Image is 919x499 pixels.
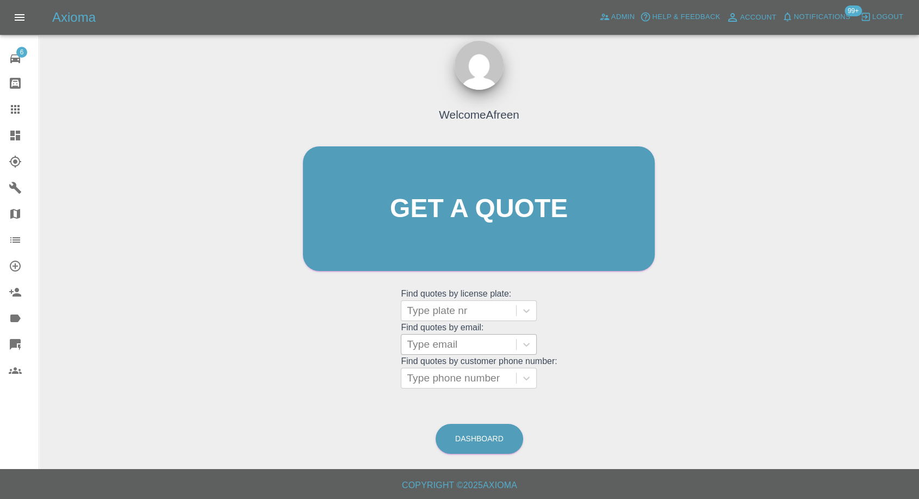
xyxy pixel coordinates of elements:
grid: Find quotes by email: [401,323,557,355]
a: Dashboard [436,424,523,454]
h5: Axioma [52,9,96,26]
button: Logout [858,9,906,26]
h6: Copyright © 2025 Axioma [9,478,910,493]
button: Help & Feedback [637,9,723,26]
a: Account [723,9,779,26]
span: 99+ [845,5,862,16]
grid: Find quotes by license plate: [401,289,557,321]
a: Admin [597,9,638,26]
span: Notifications [794,11,850,23]
span: Admin [611,11,635,23]
span: Account [740,11,777,24]
img: ... [455,41,504,90]
h4: Welcome Afreen [439,106,519,123]
button: Open drawer [7,4,33,30]
span: Help & Feedback [652,11,720,23]
span: 6 [16,47,27,58]
a: Get a quote [303,146,655,271]
button: Notifications [779,9,853,26]
grid: Find quotes by customer phone number: [401,356,557,389]
span: Logout [872,11,903,23]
